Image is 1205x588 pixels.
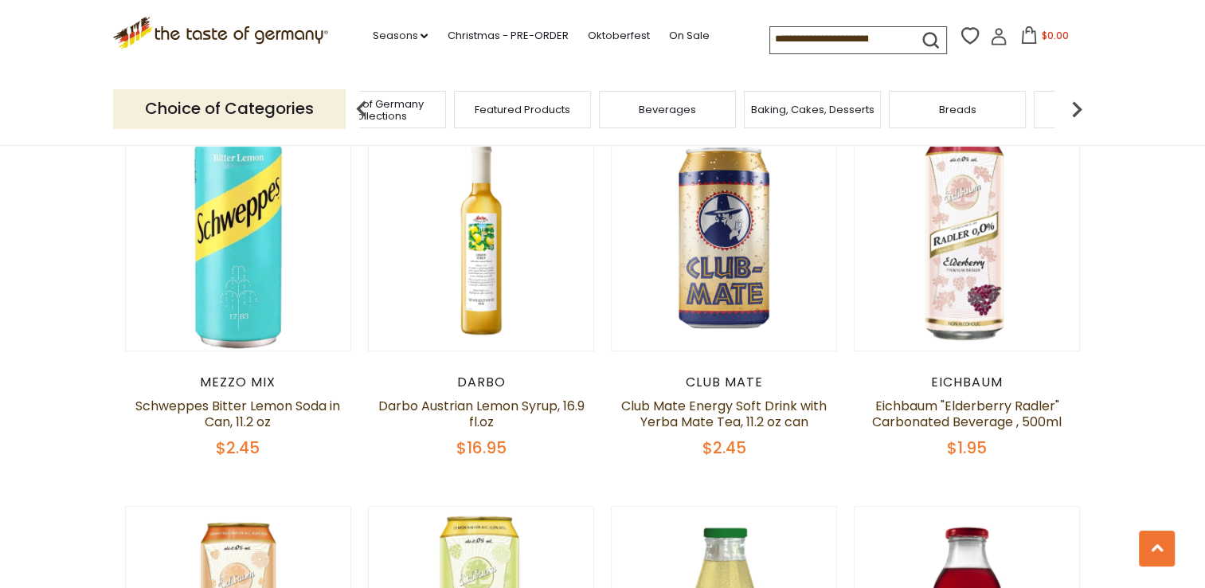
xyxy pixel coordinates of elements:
div: Eichbaum [854,374,1081,390]
img: Schweppes Bitter Lemon Soda in Can, 11.2 oz [126,125,351,351]
img: Club Mate Energy Soft Drink with Yerba Mate Tea, 11.2 oz can [612,125,837,351]
span: $2.45 [216,437,260,459]
img: Eichbaum "Elderberry Radler" Carbonated Beverage , 500ml [855,125,1080,351]
span: $1.95 [947,437,987,459]
div: Mezzo Mix [125,374,352,390]
div: Darbo [368,374,595,390]
span: $16.95 [456,437,506,459]
a: Darbo Austrian Lemon Syrup, 16.9 fl.oz [378,397,584,431]
a: Taste of Germany Collections [314,98,441,122]
a: Club Mate Energy Soft Drink with Yerba Mate Tea, 11.2 oz can [621,397,827,431]
a: Seasons [372,27,428,45]
a: Christmas - PRE-ORDER [447,27,568,45]
span: $2.45 [702,437,746,459]
img: Darbo Austrian Lemon Syrup, 16.9 fl.oz [369,125,594,351]
a: Eichbaum "Elderberry Radler" Carbonated Beverage , 500ml [872,397,1062,431]
span: $0.00 [1041,29,1068,42]
a: On Sale [668,27,709,45]
a: Beverages [639,104,696,116]
a: Schweppes Bitter Lemon Soda in Can, 11.2 oz [135,397,340,431]
img: previous arrow [346,93,378,125]
img: next arrow [1061,93,1093,125]
a: Oktoberfest [587,27,649,45]
div: Club Mate [611,374,838,390]
a: Baking, Cakes, Desserts [751,104,874,116]
a: Breads [939,104,976,116]
button: $0.00 [1011,26,1078,50]
a: Featured Products [475,104,570,116]
p: Choice of Categories [113,89,346,128]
